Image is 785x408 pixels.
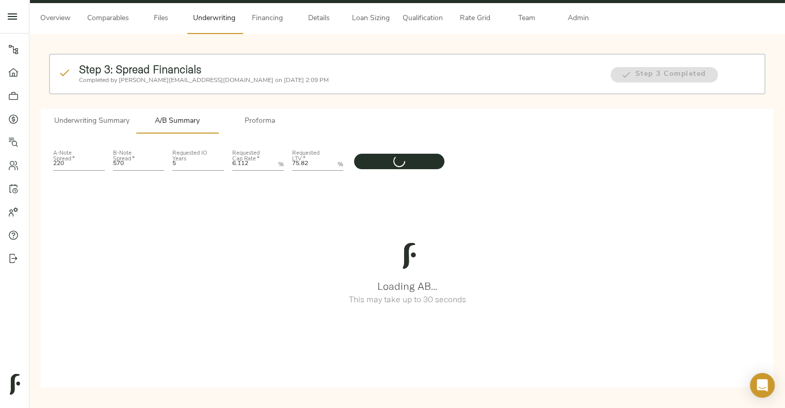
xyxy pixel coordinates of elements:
span: Admin [558,12,598,25]
p: % [338,160,343,169]
span: Underwriting Summary [54,115,130,128]
span: Loan Sizing [351,12,390,25]
span: Overview [36,12,75,25]
img: logo [396,242,423,269]
label: B-Note Spread [113,151,152,162]
p: Completed by [PERSON_NAME][EMAIL_ADDRESS][DOMAIN_NAME] on [DATE] 2:09 PM [79,76,600,85]
span: Files [141,12,181,25]
span: Qualification [403,12,443,25]
span: Rate Grid [455,12,494,25]
span: A/B Summary [142,115,212,128]
span: Team [507,12,546,25]
div: Open Intercom Messenger [750,373,775,398]
h3: Loading AB... [51,280,763,292]
span: Financing [248,12,287,25]
label: Requested IO Years [172,151,211,162]
img: logo [10,374,20,395]
span: Proforma [225,115,295,128]
label: Requested Cap Rate [232,151,271,162]
label: A-Note Spread [53,151,92,162]
span: Details [299,12,339,25]
label: Requested LTV [292,151,331,162]
span: Comparables [87,12,129,25]
span: Underwriting [193,12,235,25]
p: % [278,160,284,169]
strong: Step 3: Spread Financials [79,62,201,76]
h6: This may take up to 30 seconds [51,292,763,306]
